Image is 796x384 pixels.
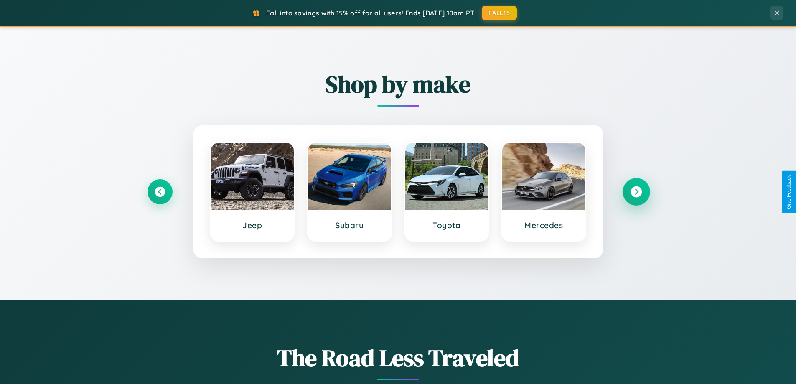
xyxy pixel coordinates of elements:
[786,175,792,209] div: Give Feedback
[148,342,649,374] h1: The Road Less Traveled
[266,9,476,17] span: Fall into savings with 15% off for all users! Ends [DATE] 10am PT.
[219,220,286,230] h3: Jeep
[148,68,649,100] h2: Shop by make
[482,6,517,20] button: FALL15
[414,220,480,230] h3: Toyota
[316,220,383,230] h3: Subaru
[511,220,577,230] h3: Mercedes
